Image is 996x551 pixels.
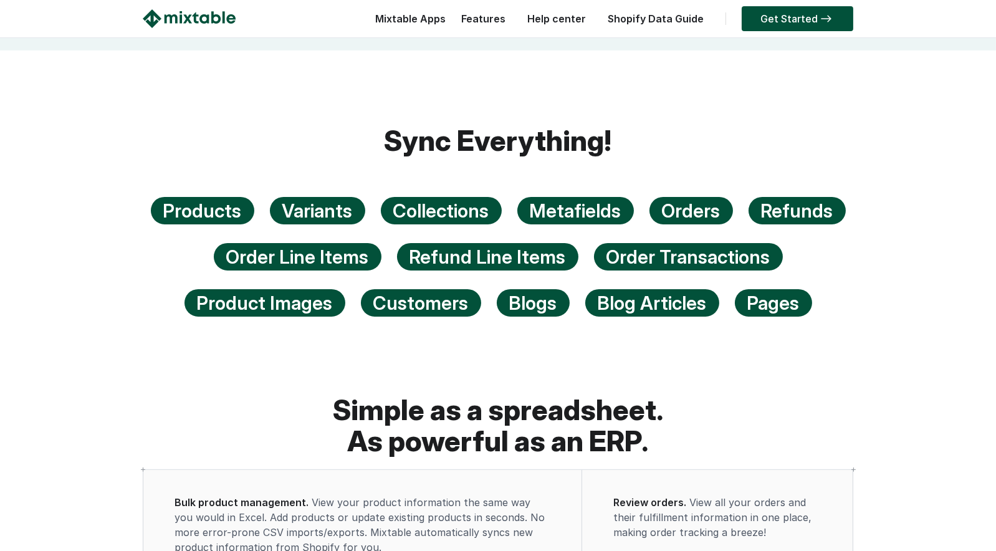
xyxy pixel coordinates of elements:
[613,496,686,509] span: Review orders.
[151,197,254,224] div: Products
[184,289,345,317] div: Product Images
[214,243,381,271] div: Order Line Items
[742,6,853,31] a: Get Started
[594,243,783,271] div: Order Transactions
[361,289,481,317] div: Customers
[749,197,846,224] div: Refunds
[175,496,309,509] span: Bulk product management.
[455,12,512,25] a: Features
[818,15,835,22] img: arrow-right.svg
[585,289,719,317] div: Blog Articles
[143,75,853,169] h2: Sync Everything!
[397,243,578,271] div: Refund Line Items
[381,197,502,224] div: Collections
[497,289,570,317] div: Blogs
[613,496,812,539] span: View all your orders and their fulfillment information in one place, making order tracking a breeze!
[143,9,236,28] img: Mixtable logo
[143,345,853,469] h2: Simple as a spreadsheet. As powerful as an ERP.
[735,289,812,317] div: Pages
[601,12,710,25] a: Shopify Data Guide
[521,12,592,25] a: Help center
[649,197,733,224] div: Orders
[369,9,446,34] div: Mixtable Apps
[270,197,365,224] div: Variants
[517,197,634,224] div: Metafields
